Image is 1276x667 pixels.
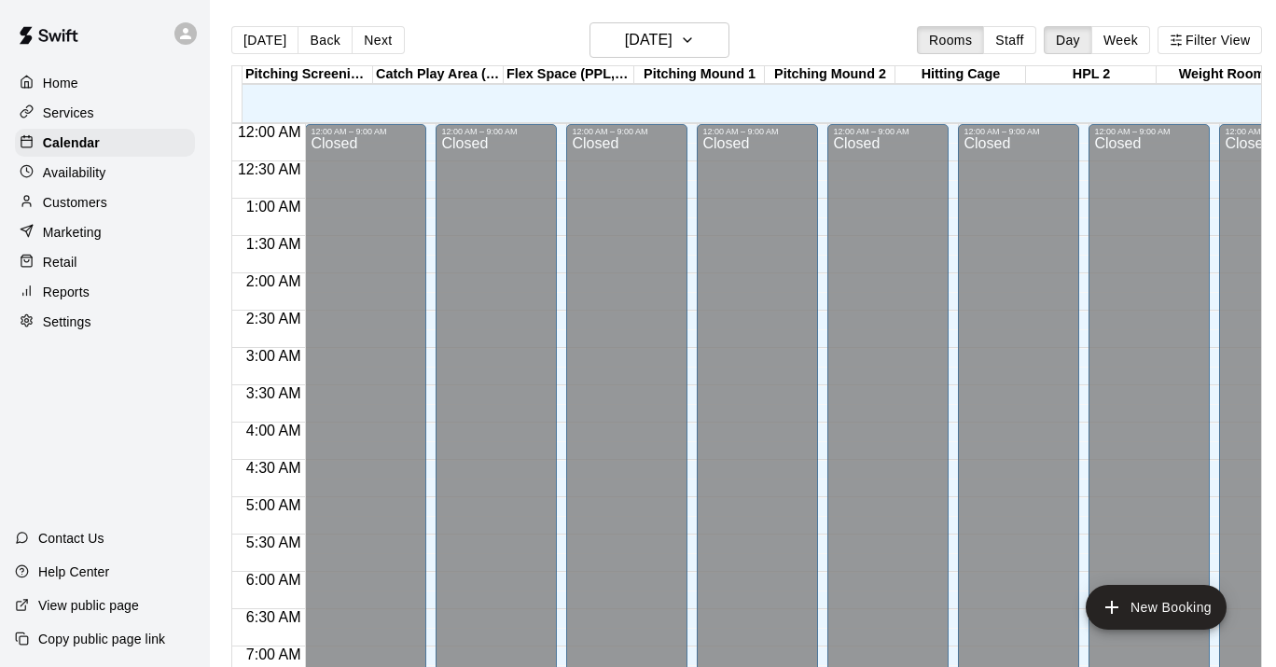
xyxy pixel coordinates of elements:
p: View public page [38,596,139,615]
p: Reports [43,283,90,301]
p: Help Center [38,563,109,581]
button: Staff [983,26,1036,54]
a: Calendar [15,129,195,157]
div: Catch Play Area (Black Turf) [373,66,504,84]
button: [DATE] [589,22,729,58]
span: 1:00 AM [242,199,306,215]
p: Settings [43,313,91,331]
div: Flex Space (PPL, Green Turf) [504,66,634,84]
div: Hitting Cage [895,66,1026,84]
div: 12:00 AM – 9:00 AM [441,127,551,136]
span: 4:30 AM [242,460,306,476]
a: Retail [15,248,195,276]
button: Day [1044,26,1092,54]
div: HPL 2 [1026,66,1157,84]
span: 7:00 AM [242,646,306,662]
button: [DATE] [231,26,298,54]
p: Contact Us [38,529,104,548]
div: Pitching Mound 1 [634,66,765,84]
div: 12:00 AM – 9:00 AM [964,127,1074,136]
p: Customers [43,193,107,212]
div: 12:00 AM – 9:00 AM [311,127,421,136]
p: Copy public page link [38,630,165,648]
div: 12:00 AM – 9:00 AM [1094,127,1204,136]
span: 1:30 AM [242,236,306,252]
button: Rooms [917,26,984,54]
span: 4:00 AM [242,423,306,438]
span: 2:00 AM [242,273,306,289]
span: 2:30 AM [242,311,306,327]
span: 3:30 AM [242,385,306,401]
span: 3:00 AM [242,348,306,364]
span: 6:00 AM [242,572,306,588]
a: Services [15,99,195,127]
div: Pitching Mound 2 [765,66,895,84]
h6: [DATE] [625,27,673,53]
button: Next [352,26,404,54]
p: Availability [43,163,106,182]
p: Home [43,74,78,92]
p: Retail [43,253,77,271]
a: Customers [15,188,195,216]
span: 6:30 AM [242,609,306,625]
button: add [1086,585,1227,630]
span: 5:30 AM [242,535,306,550]
p: Calendar [43,133,100,152]
div: 12:00 AM – 9:00 AM [572,127,682,136]
a: Home [15,69,195,97]
span: 12:00 AM [233,124,306,140]
div: 12:00 AM – 9:00 AM [702,127,812,136]
div: Pitching Screenings [243,66,373,84]
p: Services [43,104,94,122]
p: Marketing [43,223,102,242]
div: 12:00 AM – 9:00 AM [833,127,943,136]
span: 5:00 AM [242,497,306,513]
span: 12:30 AM [233,161,306,177]
a: Settings [15,308,195,336]
a: Availability [15,159,195,187]
button: Back [298,26,353,54]
a: Marketing [15,218,195,246]
a: Reports [15,278,195,306]
button: Filter View [1158,26,1262,54]
button: Week [1091,26,1150,54]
